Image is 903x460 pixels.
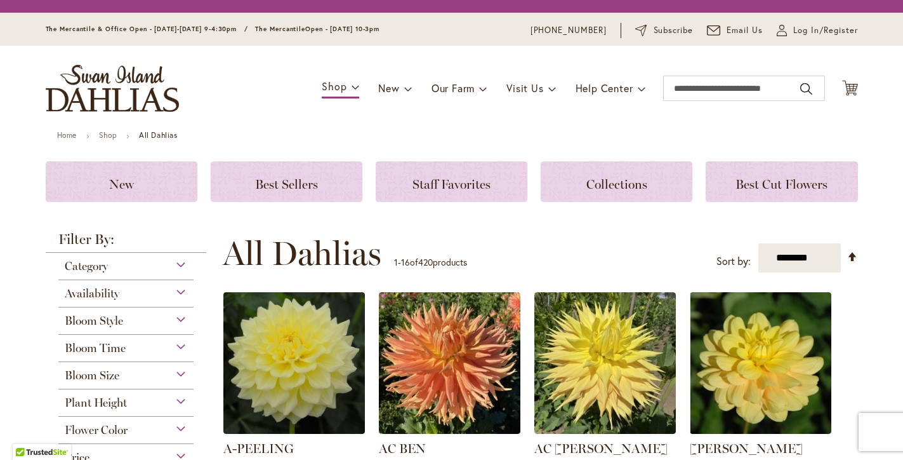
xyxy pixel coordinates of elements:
[534,292,676,434] img: AC Jeri
[65,369,119,382] span: Bloom Size
[418,256,433,268] span: 420
[10,415,45,450] iframe: Launch Accessibility Center
[534,441,668,456] a: AC [PERSON_NAME]
[541,161,692,202] a: Collections
[322,79,346,93] span: Shop
[223,441,294,456] a: A-PEELING
[506,81,543,95] span: Visit Us
[99,130,117,140] a: Shop
[534,424,676,436] a: AC Jeri
[65,287,119,301] span: Availability
[706,161,857,202] a: Best Cut Flowers
[576,81,633,95] span: Help Center
[379,424,520,436] a: AC BEN
[531,24,607,37] a: [PHONE_NUMBER]
[654,24,694,37] span: Subscribe
[376,161,527,202] a: Staff Favorites
[46,161,197,202] a: New
[65,314,123,328] span: Bloom Style
[139,130,178,140] strong: All Dahlias
[777,24,858,37] a: Log In/Register
[727,24,763,37] span: Email Us
[109,177,134,192] span: New
[46,25,306,33] span: The Mercantile & Office Open - [DATE]-[DATE] 9-4:30pm / The Mercantile
[690,441,803,456] a: [PERSON_NAME]
[690,424,831,436] a: AHOY MATEY
[800,79,812,99] button: Search
[394,252,467,273] p: - of products
[223,292,365,434] img: A-Peeling
[379,441,426,456] a: AC BEN
[735,177,827,192] span: Best Cut Flowers
[223,234,381,273] span: All Dahlias
[65,259,108,273] span: Category
[65,396,127,410] span: Plant Height
[223,424,365,436] a: A-Peeling
[690,292,831,434] img: AHOY MATEY
[65,341,126,355] span: Bloom Time
[716,250,751,273] label: Sort by:
[46,65,179,112] a: store logo
[707,24,763,37] a: Email Us
[57,130,77,140] a: Home
[412,177,491,192] span: Staff Favorites
[401,256,410,268] span: 16
[394,256,398,268] span: 1
[432,81,475,95] span: Our Farm
[46,233,207,253] strong: Filter By:
[255,177,318,192] span: Best Sellers
[379,292,520,434] img: AC BEN
[211,161,362,202] a: Best Sellers
[378,81,399,95] span: New
[793,24,858,37] span: Log In/Register
[635,24,693,37] a: Subscribe
[65,423,128,437] span: Flower Color
[586,177,647,192] span: Collections
[305,25,379,33] span: Open - [DATE] 10-3pm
